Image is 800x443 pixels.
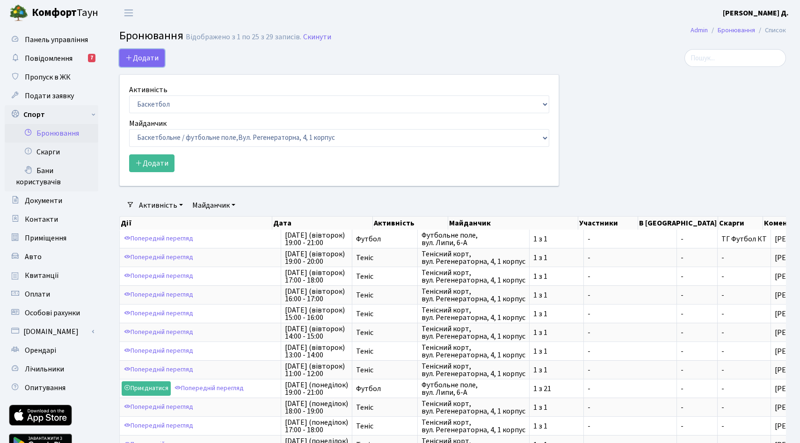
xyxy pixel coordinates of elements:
span: Лічильники [25,364,64,374]
span: Контакти [25,214,58,225]
a: Орендарі [5,341,98,360]
span: Теніс [356,348,414,355]
label: Активність [129,84,167,95]
span: - [588,422,673,430]
li: Список [755,25,786,36]
a: Бронювання [5,124,98,143]
a: Опитування [5,378,98,397]
span: Таун [32,5,98,21]
span: Теніс [356,254,414,261]
span: Подати заявку [25,91,74,101]
span: [DATE] (вівторок) 19:00 - 21:00 [285,232,348,247]
div: Відображено з 1 по 25 з 29 записів. [186,33,301,42]
span: - [721,402,724,413]
span: - [588,291,673,299]
span: - [721,327,724,338]
th: В [GEOGRAPHIC_DATA] [638,217,718,230]
span: Панель управління [25,35,88,45]
span: Теніс [356,329,414,336]
a: Попередній перегляд [122,269,196,283]
span: [DATE] (вівторок) 11:00 - 12:00 [285,363,348,378]
span: - [588,404,673,411]
span: Тенісний корт, вул. Регенераторна, 4, 1 корпус [422,344,525,359]
span: Футбольне поле, вул. Липи, 6-А [422,381,525,396]
span: ТГ Футбол КТ [721,234,767,244]
span: Теніс [356,310,414,318]
a: Скарги [5,143,98,161]
span: 1 з 1 [533,422,580,430]
span: Теніс [356,366,414,374]
span: Пропуск в ЖК [25,72,71,82]
a: Попередній перегляд [122,250,196,265]
span: Бронювання [119,28,183,44]
img: logo.png [9,4,28,22]
a: Контакти [5,210,98,229]
a: Попередній перегляд [122,363,196,377]
b: Комфорт [32,5,77,20]
span: - [588,254,673,261]
a: Пропуск в ЖК [5,68,98,87]
span: 1 з 1 [533,366,580,374]
span: Теніс [356,291,414,299]
span: Орендарі [25,345,56,356]
button: Додати [119,49,165,67]
span: [DATE] (понеділок) 18:00 - 19:00 [285,400,348,415]
a: Оплати [5,285,98,304]
span: - [588,235,673,243]
span: Тенісний корт, вул. Регенераторна, 4, 1 корпус [422,306,525,321]
span: - [588,273,673,280]
th: Дата [272,217,373,230]
th: Дії [120,217,272,230]
a: Скинути [303,33,331,42]
span: - [721,253,724,263]
span: [DATE] (понеділок) 19:00 - 21:00 [285,381,348,396]
a: Попередній перегляд [122,419,196,433]
a: Авто [5,247,98,266]
span: 1 з 1 [533,310,580,318]
span: - [681,310,713,318]
span: Тенісний корт, вул. Регенераторна, 4, 1 корпус [422,288,525,303]
span: - [681,422,713,430]
span: Особові рахунки [25,308,80,318]
span: - [681,385,713,392]
span: Тенісний корт, вул. Регенераторна, 4, 1 корпус [422,250,525,265]
span: - [681,235,713,243]
span: Футбольне поле, вул. Липи, 6-А [422,232,525,247]
span: 1 з 1 [533,348,580,355]
button: Додати [129,154,175,172]
a: Бани користувачів [5,161,98,191]
span: Опитування [25,383,65,393]
span: - [588,385,673,392]
span: 1 з 1 [533,254,580,261]
a: Попередній перегляд [122,288,196,302]
span: Футбол [356,235,414,243]
span: - [681,329,713,336]
span: - [681,348,713,355]
a: Попередній перегляд [122,325,196,340]
a: Майданчик [189,197,239,213]
th: Майданчик [448,217,579,230]
span: - [721,346,724,356]
button: Переключити навігацію [117,5,140,21]
a: Приміщення [5,229,98,247]
a: Бронювання [718,25,755,35]
span: Квитанції [25,270,59,281]
span: [DATE] (вівторок) 13:00 - 14:00 [285,344,348,359]
span: [DATE] (вівторок) 15:00 - 16:00 [285,306,348,321]
a: Приєднатися [122,381,171,396]
th: Скарги [718,217,763,230]
a: [PERSON_NAME] Д. [723,7,789,19]
span: Футбол [356,385,414,392]
a: Активність [135,197,187,213]
span: Тенісний корт, вул. Регенераторна, 4, 1 корпус [422,363,525,378]
span: [DATE] (вівторок) 14:00 - 15:00 [285,325,348,340]
span: Оплати [25,289,50,299]
span: - [721,365,724,375]
span: 1 з 1 [533,404,580,411]
span: Теніс [356,273,414,280]
span: [DATE] (вівторок) 19:00 - 20:00 [285,250,348,265]
span: 1 з 1 [533,273,580,280]
a: Документи [5,191,98,210]
span: - [721,309,724,319]
span: Документи [25,196,62,206]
